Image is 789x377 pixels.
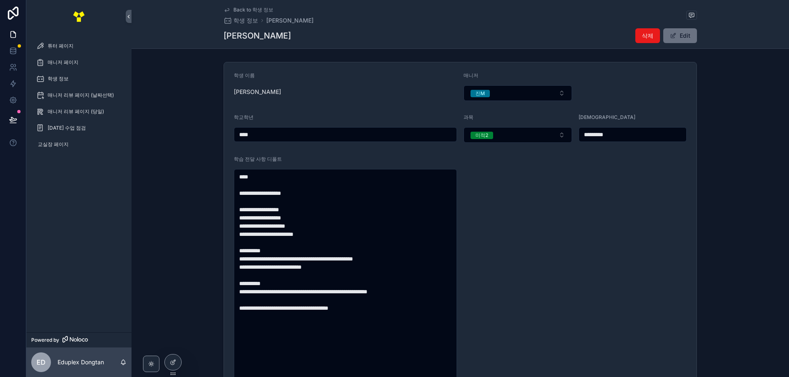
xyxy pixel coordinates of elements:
[464,114,473,120] span: 과목
[48,125,86,131] span: [DATE] 수업 점검
[48,108,104,115] span: 매니저 리뷰 페이지 (당일)
[475,132,488,139] div: 미적2
[464,72,478,78] span: 매니저
[233,16,258,25] span: 학생 정보
[234,114,254,120] span: 학교학년
[48,43,74,49] span: 튜터 페이지
[464,85,572,101] button: Select Button
[38,141,69,148] span: 교실장 페이지
[31,121,127,135] a: [DATE] 수업 점검
[31,104,127,119] a: 매니저 리뷰 페이지 (당일)
[48,59,78,66] span: 매니저 페이지
[642,32,653,40] span: 삭제
[266,16,314,25] a: [PERSON_NAME]
[234,72,255,78] span: 학생 이름
[475,90,485,97] div: 진M
[58,358,104,366] p: Eduplex Dongtan
[72,10,85,23] img: App logo
[234,88,457,96] span: [PERSON_NAME]
[224,30,291,41] h1: [PERSON_NAME]
[31,55,127,70] a: 매니저 페이지
[31,39,127,53] a: 튜터 페이지
[224,7,273,13] a: Back to 학생 정보
[31,137,127,152] a: 교실장 페이지
[37,357,46,367] span: ED
[579,114,635,120] span: [DEMOGRAPHIC_DATA]
[31,88,127,103] a: 매니저 리뷰 페이지 (날짜선택)
[26,332,131,347] a: Powered by
[635,28,660,43] button: 삭제
[233,7,273,13] span: Back to 학생 정보
[31,337,59,343] span: Powered by
[224,16,258,25] a: 학생 정보
[48,75,69,82] span: 학생 정보
[48,92,114,98] span: 매니저 리뷰 페이지 (날짜선택)
[234,156,282,162] span: 학습 전달 사항 디폴트
[31,71,127,86] a: 학생 정보
[464,127,572,143] button: Select Button
[26,33,131,162] div: scrollable content
[663,28,697,43] button: Edit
